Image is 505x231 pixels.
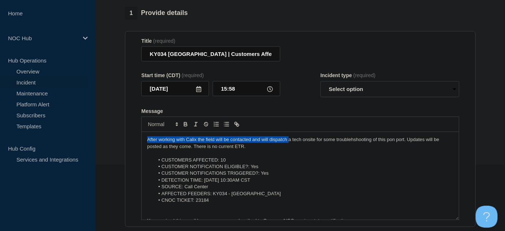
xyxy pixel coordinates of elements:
button: Toggle link [232,120,242,129]
li: SOURCE: Call Center [155,183,454,190]
iframe: Help Scout Beacon - Open [476,206,498,228]
span: Font size [145,120,181,129]
div: Message [142,132,459,220]
p: NOC Hub [8,35,78,41]
div: Title [141,38,280,44]
div: Message [141,108,459,114]
li: DETECTION TIME: [DATE] 10:30AM CST [155,177,454,183]
input: Title [141,46,280,61]
span: (required) [153,38,175,44]
span: (required) [182,72,204,78]
span: 1 [125,7,137,19]
li: CNOC TICKET: 23184 [155,197,454,204]
input: HH:MM [213,81,280,96]
button: Toggle italic text [191,120,201,129]
button: Toggle ordered list [211,120,221,129]
div: Provide details [125,7,188,19]
button: Toggle strikethrough text [201,120,211,129]
p: After working with Calix the field will be contacted and will dispatch a tech onsite for some tro... [147,136,453,150]
li: CUSTOMERS AFFECTED: 10 [155,157,454,163]
button: Toggle bold text [181,120,191,129]
span: (required) [353,72,376,78]
li: AFFECTED FEEDERS: KY034 - [GEOGRAPHIC_DATA] [155,190,454,197]
li: CUSTOMER NOTIFICATIONS TRIGGERED?: Yes [155,170,454,177]
select: Incident type [320,81,459,97]
input: YYYY-MM-DD [141,81,209,96]
div: Incident type [320,72,459,78]
li: CUSTOMER NOTIFICATION ELIGIBLE?: Yes [155,163,454,170]
button: Toggle bulleted list [221,120,232,129]
p: You received this email because you are subscribed to Conexon NOC service status notifications. [147,217,453,224]
div: Start time (CDT) [141,72,280,78]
